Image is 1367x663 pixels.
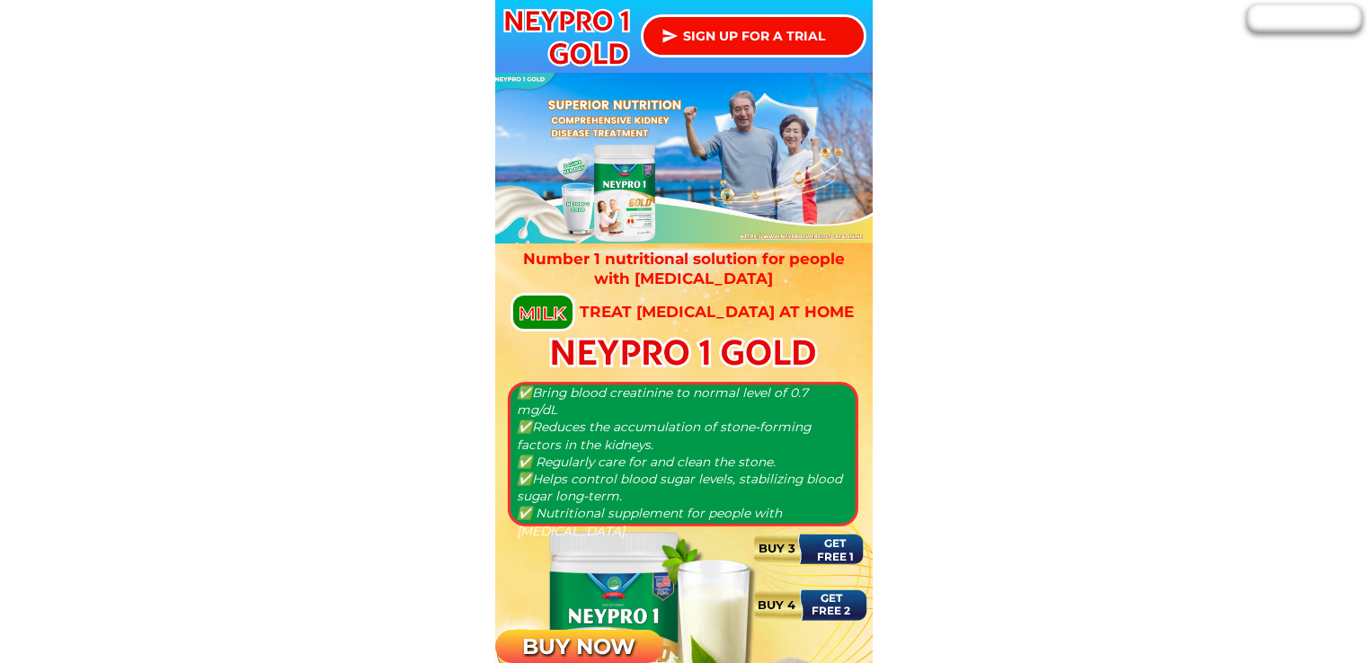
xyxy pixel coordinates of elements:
[748,539,805,558] h3: BUY 3
[517,299,569,328] h3: milk
[517,385,848,540] h3: ✅Bring blood creatinine to normal level of 0.7 mg/dL ✅Reduces the accumulation of stone-forming f...
[810,537,861,563] h3: GET FREE 1
[748,596,805,614] h3: BUY 4
[519,249,848,288] h3: Number 1 nutritional solution for people with [MEDICAL_DATA]
[805,592,857,618] h3: GET FREE 2
[644,17,864,55] p: SIGN UP FOR A TRIAL
[569,302,865,322] h3: Treat [MEDICAL_DATA] at home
